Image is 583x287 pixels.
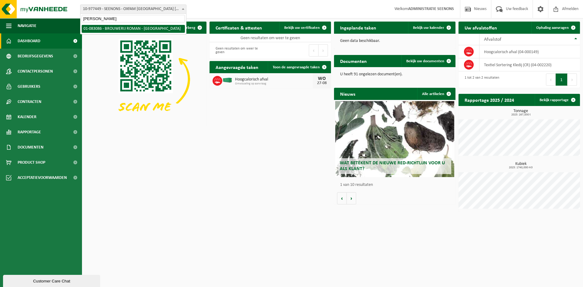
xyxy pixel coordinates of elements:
[334,22,382,33] h2: Ingeplande taken
[417,88,455,100] a: Alle artikelen
[210,22,268,33] h2: Certificaten & attesten
[182,26,195,30] span: Verberg
[462,166,580,169] span: 2025: 1740,000 m3
[535,94,579,106] a: Bekijk rapportage
[479,58,580,71] td: Textiel Sortering Kledij (CR) (04-002220)
[334,88,361,100] h2: Nieuws
[235,82,313,86] span: Omwisseling op aanvraag
[284,26,320,30] span: Bekijk uw certificaten
[210,34,331,42] td: Geen resultaten om weer te geven
[235,77,313,82] span: Hoogcalorisch afval
[556,73,568,86] button: 1
[401,55,455,67] a: Bekijk uw documenten
[18,170,67,185] span: Acceptatievoorwaarden
[85,34,206,125] img: Download de VHEPlus App
[18,18,36,33] span: Navigatie
[484,37,501,42] span: Afvalstof
[316,76,328,81] div: WO
[459,94,520,106] h2: Rapportage 2025 / 2024
[273,65,320,69] span: Toon de aangevraagde taken
[479,45,580,58] td: hoogcalorisch afval (04-000149)
[462,73,499,86] div: 1 tot 2 van 2 resultaten
[18,79,40,94] span: Gebruikers
[334,55,373,67] h2: Documenten
[335,101,454,177] a: Wat betekent de nieuwe RED-richtlijn voor u als klant?
[268,61,330,73] a: Toon de aangevraagde taken
[18,140,43,155] span: Documenten
[210,61,264,73] h2: Aangevraagde taken
[18,33,40,49] span: Dashboard
[408,22,455,34] a: Bekijk uw kalender
[568,73,577,86] button: Next
[18,64,53,79] span: Contactpersonen
[536,26,569,30] span: Ophaling aanvragen
[408,7,454,11] strong: ADMINISTRATIE SEENONS
[222,77,233,83] img: HK-XC-40-GN-00
[80,5,186,14] span: 10-977449 - SEENONS - OXFAM YUNUS CENTER HAREN - HAREN
[340,39,449,43] p: Geen data beschikbaar.
[18,49,53,64] span: Bedrijfsgegevens
[459,22,503,33] h2: Uw afvalstoffen
[319,44,328,56] button: Next
[18,109,36,125] span: Kalender
[316,81,328,85] div: 27-08
[18,94,41,109] span: Contracten
[80,5,186,13] span: 10-977449 - SEENONS - OXFAM YUNUS CENTER HAREN - HAREN
[177,22,206,34] button: Verberg
[337,192,347,204] button: Vorige
[462,162,580,169] h3: Kubiek
[18,155,45,170] span: Product Shop
[462,109,580,116] h3: Tonnage
[340,72,449,77] p: U heeft 91 ongelezen document(en).
[18,125,41,140] span: Rapportage
[462,113,580,116] span: 2025: 267,830 t
[531,22,579,34] a: Ophaling aanvragen
[347,192,356,204] button: Volgende
[340,183,452,187] p: 1 van 10 resultaten
[309,44,319,56] button: Previous
[279,22,330,34] a: Bekijk uw certificaten
[546,73,556,86] button: Previous
[3,274,101,287] iframe: chat widget
[406,59,444,63] span: Bekijk uw documenten
[340,161,445,171] span: Wat betekent de nieuwe RED-richtlijn voor u als klant?
[413,26,444,30] span: Bekijk uw kalender
[82,25,185,33] li: 01-083086 - BROUWERIJ ROMAN - [GEOGRAPHIC_DATA]
[213,44,267,57] div: Geen resultaten om weer te geven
